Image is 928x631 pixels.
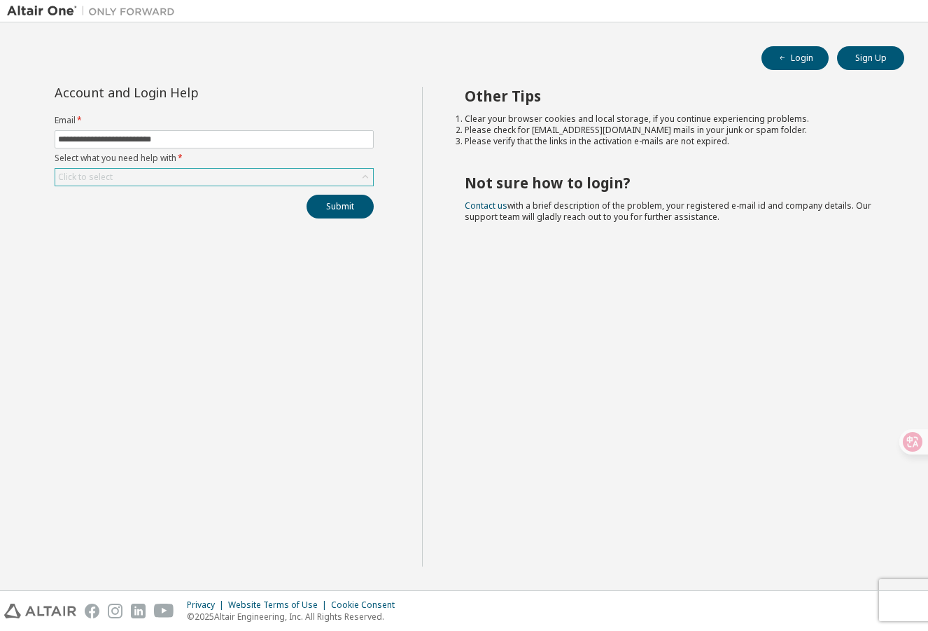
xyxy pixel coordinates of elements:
button: Login [761,46,829,70]
img: linkedin.svg [131,604,146,618]
div: Account and Login Help [55,87,310,98]
img: facebook.svg [85,604,99,618]
img: instagram.svg [108,604,122,618]
p: © 2025 Altair Engineering, Inc. All Rights Reserved. [187,611,403,623]
button: Sign Up [837,46,904,70]
button: Submit [307,195,374,219]
div: Website Terms of Use [228,599,331,611]
div: Click to select [55,169,373,186]
h2: Other Tips [465,87,880,105]
div: Privacy [187,599,228,611]
img: altair_logo.svg [4,604,76,618]
div: Cookie Consent [331,599,403,611]
img: youtube.svg [154,604,174,618]
li: Clear your browser cookies and local storage, if you continue experiencing problems. [465,113,880,125]
li: Please verify that the links in the activation e-mails are not expired. [465,136,880,147]
li: Please check for [EMAIL_ADDRESS][DOMAIN_NAME] mails in your junk or spam folder. [465,125,880,136]
div: Click to select [58,172,113,183]
span: with a brief description of the problem, your registered e-mail id and company details. Our suppo... [465,200,871,223]
label: Select what you need help with [55,153,374,164]
h2: Not sure how to login? [465,174,880,192]
label: Email [55,115,374,126]
a: Contact us [465,200,507,212]
img: Altair One [7,4,182,18]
